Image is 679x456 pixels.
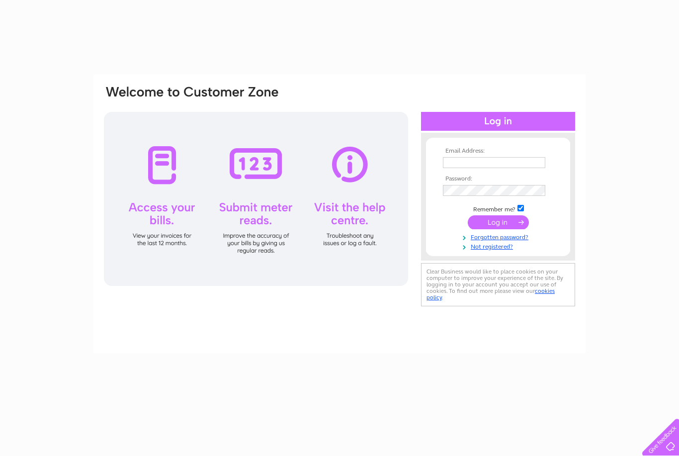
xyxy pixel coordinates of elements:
[421,263,575,306] div: Clear Business would like to place cookies on your computer to improve your experience of the sit...
[440,176,556,182] th: Password:
[440,203,556,213] td: Remember me?
[443,232,556,241] a: Forgotten password?
[443,241,556,251] a: Not registered?
[440,148,556,155] th: Email Address:
[468,215,529,229] input: Submit
[426,287,555,301] a: cookies policy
